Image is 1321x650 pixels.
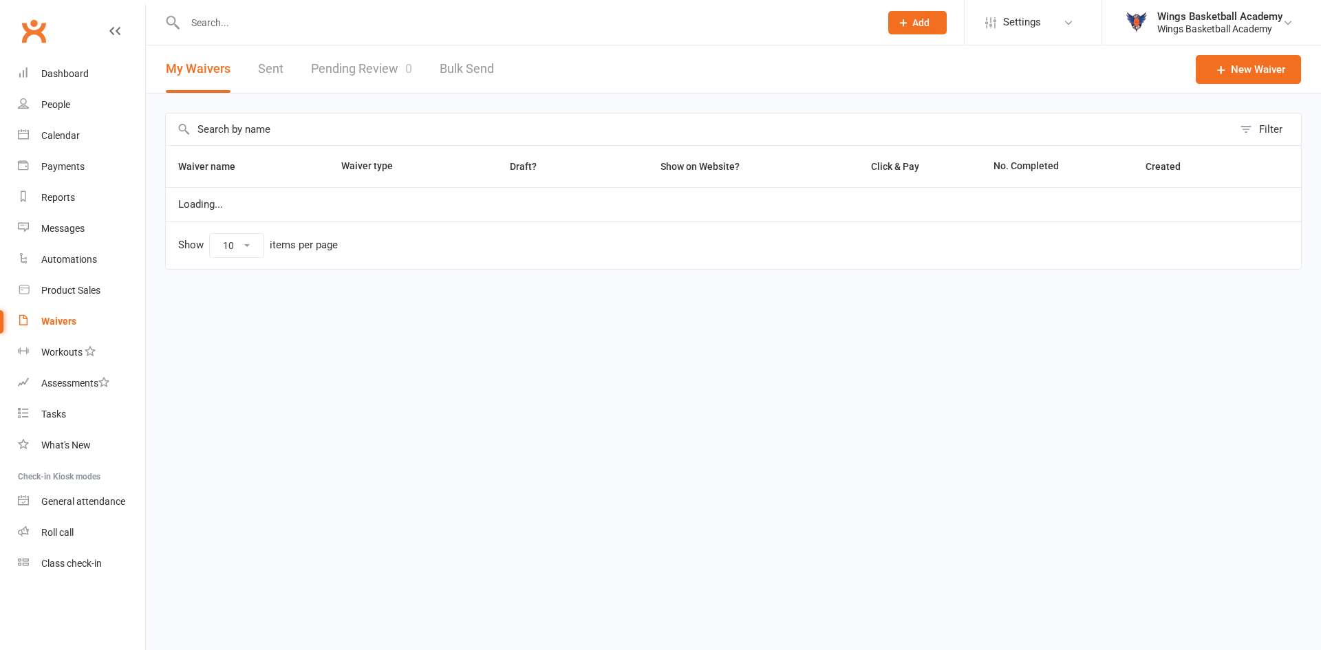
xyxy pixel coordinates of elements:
[18,306,145,337] a: Waivers
[41,316,76,327] div: Waivers
[41,130,80,141] div: Calendar
[1146,158,1196,175] button: Created
[181,13,870,32] input: Search...
[648,158,755,175] button: Show on Website?
[166,187,1301,221] td: Loading...
[18,486,145,517] a: General attendance kiosk mode
[1196,55,1301,84] a: New Waiver
[888,11,947,34] button: Add
[1157,10,1282,23] div: Wings Basketball Academy
[660,161,740,172] span: Show on Website?
[440,45,494,93] a: Bulk Send
[166,45,230,93] button: My Waivers
[41,285,100,296] div: Product Sales
[41,347,83,358] div: Workouts
[1259,121,1282,138] div: Filter
[41,558,102,569] div: Class check-in
[311,45,412,93] a: Pending Review0
[178,161,250,172] span: Waiver name
[18,213,145,244] a: Messages
[18,399,145,430] a: Tasks
[18,548,145,579] a: Class kiosk mode
[18,517,145,548] a: Roll call
[1123,9,1150,36] img: thumb_image1733802406.png
[1003,7,1041,38] span: Settings
[18,120,145,151] a: Calendar
[18,89,145,120] a: People
[18,368,145,399] a: Assessments
[41,99,70,110] div: People
[41,527,74,538] div: Roll call
[41,409,66,420] div: Tasks
[329,146,458,187] th: Waiver type
[510,161,537,172] span: Draft?
[1233,113,1301,145] button: Filter
[405,61,412,76] span: 0
[18,58,145,89] a: Dashboard
[1146,161,1196,172] span: Created
[41,192,75,203] div: Reports
[18,337,145,368] a: Workouts
[871,161,919,172] span: Click & Pay
[41,161,85,172] div: Payments
[18,182,145,213] a: Reports
[1157,23,1282,35] div: Wings Basketball Academy
[18,244,145,275] a: Automations
[981,146,1133,187] th: No. Completed
[166,113,1233,145] input: Search by name
[18,275,145,306] a: Product Sales
[41,254,97,265] div: Automations
[859,158,934,175] button: Click & Pay
[178,233,338,258] div: Show
[18,430,145,461] a: What's New
[17,14,51,48] a: Clubworx
[270,239,338,251] div: items per page
[41,68,89,79] div: Dashboard
[41,496,125,507] div: General attendance
[41,223,85,234] div: Messages
[258,45,283,93] a: Sent
[18,151,145,182] a: Payments
[178,158,250,175] button: Waiver name
[912,17,930,28] span: Add
[41,440,91,451] div: What's New
[497,158,552,175] button: Draft?
[41,378,109,389] div: Assessments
